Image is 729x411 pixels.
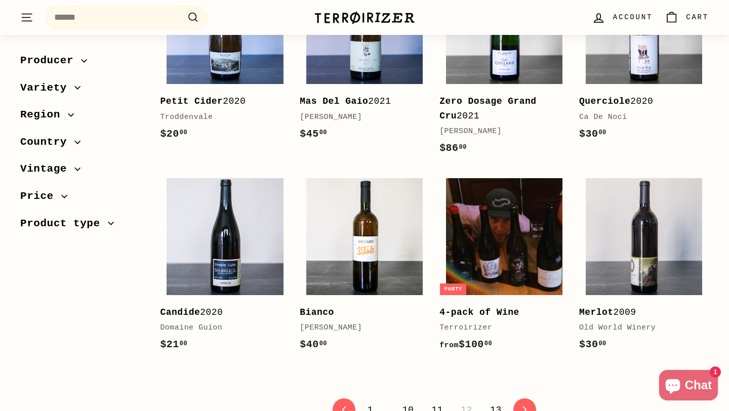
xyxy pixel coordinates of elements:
b: Mas Del Gaio [300,96,368,106]
a: Cart [659,3,715,32]
button: Producer [20,50,144,77]
div: 2020 [160,305,279,320]
div: Ca De Noci [579,111,699,124]
a: Bianco [PERSON_NAME] [300,172,429,363]
span: $20 [160,128,187,140]
b: Bianco [300,307,334,317]
b: Querciole [579,96,630,106]
button: Country [20,131,144,158]
button: Region [20,104,144,131]
sup: 00 [319,340,327,347]
span: Country [20,134,74,151]
span: $30 [579,339,606,350]
span: Account [613,12,653,23]
button: Price [20,185,144,213]
inbox-online-store-chat: Shopify online store chat [656,370,721,403]
button: Product type [20,213,144,240]
span: $86 [439,142,467,154]
b: Merlot [579,307,614,317]
b: Zero Dosage Grand Cru [439,96,536,121]
b: 4-pack of Wine [439,307,519,317]
a: Candide2020Domaine Guion [160,172,290,363]
div: [PERSON_NAME] [439,126,559,138]
button: Variety [20,77,144,104]
span: $40 [300,339,327,350]
div: Domaine Guion [160,322,279,334]
sup: 00 [484,340,492,347]
span: Vintage [20,160,74,178]
div: 2020 [579,94,699,109]
div: Party [440,283,466,295]
span: $30 [579,128,606,140]
span: Variety [20,79,74,97]
div: 2020 [160,94,279,109]
div: 2021 [439,94,559,124]
button: Vintage [20,158,144,185]
span: from [439,341,459,350]
div: 2009 [579,305,699,320]
div: [PERSON_NAME] [300,111,419,124]
div: 2021 [300,94,419,109]
a: Merlot2009Old World Winery [579,172,709,363]
span: $45 [300,128,327,140]
sup: 00 [459,144,467,151]
sup: 00 [598,340,606,347]
b: Candide [160,307,200,317]
sup: 00 [180,340,187,347]
span: Product type [20,215,108,232]
span: Price [20,188,61,205]
span: Region [20,106,68,124]
b: Petit Cider [160,96,223,106]
a: Account [586,3,659,32]
div: Terroirizer [439,322,559,334]
span: Producer [20,52,81,69]
div: Troddenvale [160,111,279,124]
sup: 00 [180,129,187,136]
span: Cart [686,12,709,23]
div: Old World Winery [579,322,699,334]
span: $21 [160,339,187,350]
sup: 00 [319,129,327,136]
sup: 00 [598,129,606,136]
div: [PERSON_NAME] [300,322,419,334]
span: $100 [439,339,492,350]
a: Party 4-pack of Wine Terroirizer [439,172,569,363]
